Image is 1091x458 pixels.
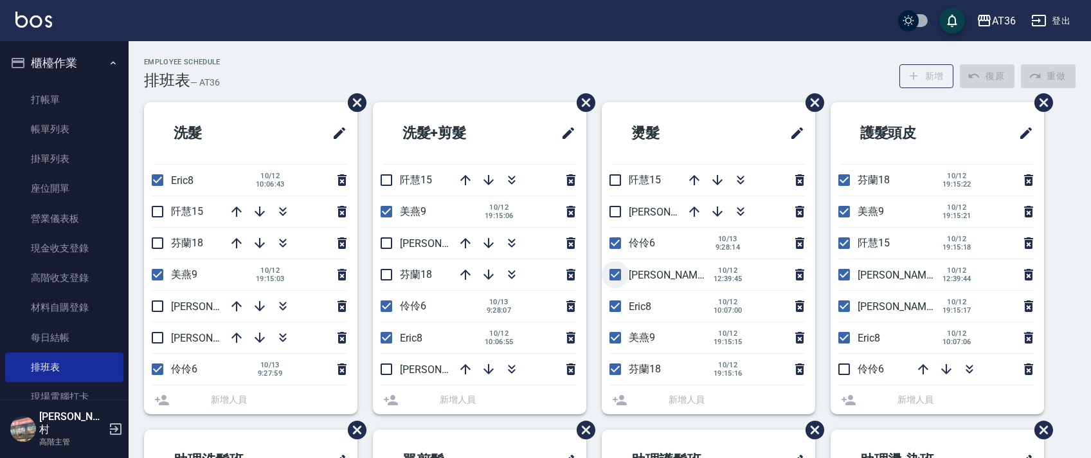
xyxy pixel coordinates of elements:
[714,361,743,369] span: 10/12
[942,203,971,212] span: 10/12
[485,338,514,346] span: 10:06:55
[567,411,597,449] span: 刪除班表
[858,174,890,186] span: 芬蘭18
[485,306,513,315] span: 9:28:07
[5,353,123,382] a: 排班表
[256,172,285,180] span: 10/12
[939,8,965,33] button: save
[400,332,422,344] span: Eric8
[629,363,661,375] span: 芬蘭18
[782,118,805,149] span: 修改班表的標題
[714,338,743,346] span: 19:15:15
[942,212,971,220] span: 19:15:21
[1025,84,1055,122] span: 刪除班表
[15,12,52,28] img: Logo
[171,300,260,313] span: [PERSON_NAME]16
[324,118,347,149] span: 修改班表的標題
[612,110,730,156] h2: 燙髮
[485,329,514,338] span: 10/12
[5,263,123,293] a: 高階收支登錄
[485,212,514,220] span: 19:15:06
[144,71,190,89] h3: 排班表
[5,144,123,174] a: 掛單列表
[5,234,123,263] a: 現金收支登錄
[1026,9,1076,33] button: 登出
[171,332,260,344] span: [PERSON_NAME]11
[485,203,514,212] span: 10/12
[992,13,1016,29] div: AT36
[858,300,946,313] span: [PERSON_NAME]16
[338,411,368,449] span: 刪除班表
[714,306,743,315] span: 10:07:00
[171,237,203,249] span: 芬蘭18
[714,275,743,283] span: 12:39:45
[5,114,123,144] a: 帳單列表
[400,363,489,376] span: [PERSON_NAME]16
[942,338,971,346] span: 10:07:06
[1011,118,1034,149] span: 修改班表的標題
[629,174,661,186] span: 阡慧15
[629,269,717,281] span: [PERSON_NAME]11
[629,300,651,313] span: Eric8
[858,363,884,375] span: 伶伶6
[971,8,1021,34] button: AT36
[714,243,742,252] span: 9:28:14
[629,331,655,343] span: 美燕9
[154,110,273,156] h2: 洗髮
[190,76,220,89] h6: — AT36
[714,235,742,243] span: 10/13
[942,243,971,252] span: 19:15:18
[5,204,123,234] a: 營業儀表板
[171,363,197,375] span: 伶伶6
[942,298,971,306] span: 10/12
[400,205,426,217] span: 美燕9
[256,180,285,188] span: 10:06:43
[400,237,489,250] span: [PERSON_NAME]11
[942,275,971,283] span: 12:39:44
[629,237,655,249] span: 伶伶6
[400,300,426,312] span: 伶伶6
[10,416,36,442] img: Person
[942,172,971,180] span: 10/12
[256,275,285,283] span: 19:15:03
[39,436,105,448] p: 高階主管
[338,84,368,122] span: 刪除班表
[383,110,519,156] h2: 洗髮+剪髮
[400,268,432,280] span: 芬蘭18
[942,235,971,243] span: 10/12
[942,266,971,275] span: 10/12
[144,58,221,66] h2: Employee Schedule
[171,174,194,187] span: Eric8
[714,329,743,338] span: 10/12
[553,118,576,149] span: 修改班表的標題
[858,205,884,217] span: 美燕9
[942,329,971,338] span: 10/12
[567,84,597,122] span: 刪除班表
[942,180,971,188] span: 19:15:22
[5,85,123,114] a: 打帳單
[171,268,197,280] span: 美燕9
[171,205,203,217] span: 阡慧15
[714,298,743,306] span: 10/12
[5,323,123,353] a: 每日結帳
[39,410,105,436] h5: [PERSON_NAME]村
[796,84,826,122] span: 刪除班表
[5,46,123,80] button: 櫃檯作業
[256,266,285,275] span: 10/12
[841,110,973,156] h2: 護髮頭皮
[714,369,743,378] span: 19:15:16
[5,293,123,322] a: 材料自購登錄
[714,266,743,275] span: 10/12
[5,174,123,203] a: 座位開單
[256,369,284,378] span: 9:27:59
[942,306,971,315] span: 19:15:17
[858,269,946,281] span: [PERSON_NAME]11
[858,332,880,344] span: Eric8
[629,206,717,218] span: [PERSON_NAME]16
[400,174,432,186] span: 阡慧15
[256,361,284,369] span: 10/13
[5,382,123,412] a: 現場電腦打卡
[858,237,890,249] span: 阡慧15
[796,411,826,449] span: 刪除班表
[485,298,513,306] span: 10/13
